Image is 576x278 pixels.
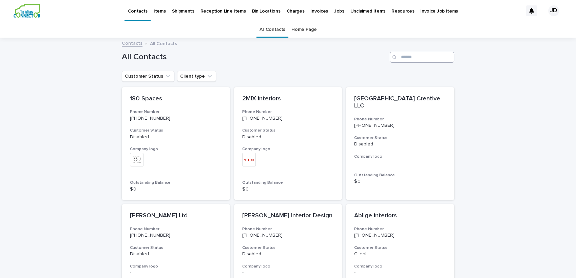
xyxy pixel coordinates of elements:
[291,22,316,38] a: Home Page
[354,135,446,141] h3: Customer Status
[354,270,446,276] p: -
[242,128,334,133] h3: Customer Status
[130,212,222,220] p: [PERSON_NAME] Ltd
[242,251,334,257] p: Disabled
[242,270,334,276] p: -
[150,39,177,47] p: All Contacts
[130,134,222,140] p: Disabled
[242,233,283,238] a: [PHONE_NUMBER]
[130,95,222,103] p: 180 Spaces
[130,270,222,276] p: -
[260,22,285,38] a: All Contacts
[354,212,446,220] p: Ablige interiors
[130,264,222,269] h3: Company logo
[242,109,334,115] h3: Phone Number
[354,95,446,110] p: [GEOGRAPHIC_DATA] Creative LLC
[242,95,334,103] p: 2MIX interiors
[122,71,174,82] button: Customer Status
[242,264,334,269] h3: Company logo
[354,264,446,269] h3: Company logo
[390,52,454,63] input: Search
[130,180,222,185] h3: Outstanding Balance
[354,245,446,251] h3: Customer Status
[354,154,446,159] h3: Company logo
[548,5,559,16] div: JD
[130,233,170,238] a: [PHONE_NUMBER]
[242,212,334,220] p: [PERSON_NAME] Interior Design
[242,116,283,121] a: [PHONE_NUMBER]
[242,134,334,140] p: Disabled
[130,109,222,115] h3: Phone Number
[354,226,446,232] h3: Phone Number
[130,245,222,251] h3: Customer Status
[177,71,216,82] button: Client type
[130,186,222,192] p: $ 0
[242,226,334,232] h3: Phone Number
[242,186,334,192] p: $ 0
[242,146,334,152] h3: Company logo
[354,179,446,184] p: $ 0
[122,52,387,62] h1: All Contacts
[14,4,40,18] img: aCWQmA6OSGG0Kwt8cj3c
[242,180,334,185] h3: Outstanding Balance
[130,251,222,257] p: Disabled
[354,160,446,166] p: -
[354,117,446,122] h3: Phone Number
[130,128,222,133] h3: Customer Status
[354,173,446,178] h3: Outstanding Balance
[130,116,170,121] a: [PHONE_NUMBER]
[354,123,395,128] a: [PHONE_NUMBER]
[354,233,395,238] a: [PHONE_NUMBER]
[354,141,446,147] p: Disabled
[346,87,454,200] a: [GEOGRAPHIC_DATA] Creative LLCPhone Number[PHONE_NUMBER]Customer StatusDisabledCompany logo-Outst...
[122,87,230,200] a: 180 SpacesPhone Number[PHONE_NUMBER]Customer StatusDisabledCompany logoOutstanding Balance$ 0
[122,39,142,47] a: Contacts
[354,251,446,257] p: Client
[234,87,342,200] a: 2MIX interiorsPhone Number[PHONE_NUMBER]Customer StatusDisabledCompany logoOutstanding Balance$ 0
[242,245,334,251] h3: Customer Status
[130,226,222,232] h3: Phone Number
[130,146,222,152] h3: Company logo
